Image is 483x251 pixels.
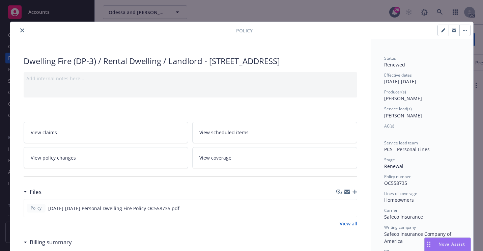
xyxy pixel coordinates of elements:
h3: Billing summary [30,238,72,247]
button: preview file [348,205,354,212]
span: [DATE]-[DATE] Personal Dwelling Fire Policy OC558735.pdf [48,205,179,212]
a: View claims [24,122,189,143]
div: Dwelling Fire (DP-3) / Rental Dwelling / Landlord - [STREET_ADDRESS] [24,55,357,67]
div: Files [24,188,41,196]
span: Safeco Insurance Company of America [384,231,453,244]
button: download file [337,205,343,212]
span: Renewal [384,163,403,169]
span: Service lead(s) [384,106,412,112]
span: View coverage [199,154,231,161]
span: Policy number [384,174,411,179]
div: Drag to move [425,238,433,251]
div: [DATE] - [DATE] [384,72,460,85]
span: Safeco Insurance [384,214,423,220]
a: View all [340,220,357,227]
span: Carrier [384,207,398,213]
span: Lines of coverage [384,191,417,196]
a: View policy changes [24,147,189,168]
span: OC558735 [384,180,407,186]
button: Nova Assist [424,238,471,251]
span: [PERSON_NAME] [384,112,422,119]
span: Producer(s) [384,89,406,95]
a: View scheduled items [192,122,357,143]
span: - [384,129,386,136]
span: [PERSON_NAME] [384,95,422,102]
span: Service lead team [384,140,418,146]
span: View scheduled items [199,129,249,136]
button: close [18,26,26,34]
h3: Files [30,188,41,196]
span: AC(s) [384,123,394,129]
span: Writing company [384,224,416,230]
span: Effective dates [384,72,412,78]
span: Policy [29,205,43,211]
a: View coverage [192,147,357,168]
span: View claims [31,129,57,136]
span: PCS - Personal Lines [384,146,430,152]
span: Nova Assist [438,241,465,247]
div: Add internal notes here... [26,75,354,82]
div: Billing summary [24,238,72,247]
span: Renewed [384,61,405,68]
span: Stage [384,157,395,163]
span: Policy [236,27,253,34]
span: Homeowners [384,197,414,203]
span: Status [384,55,396,61]
span: View policy changes [31,154,76,161]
